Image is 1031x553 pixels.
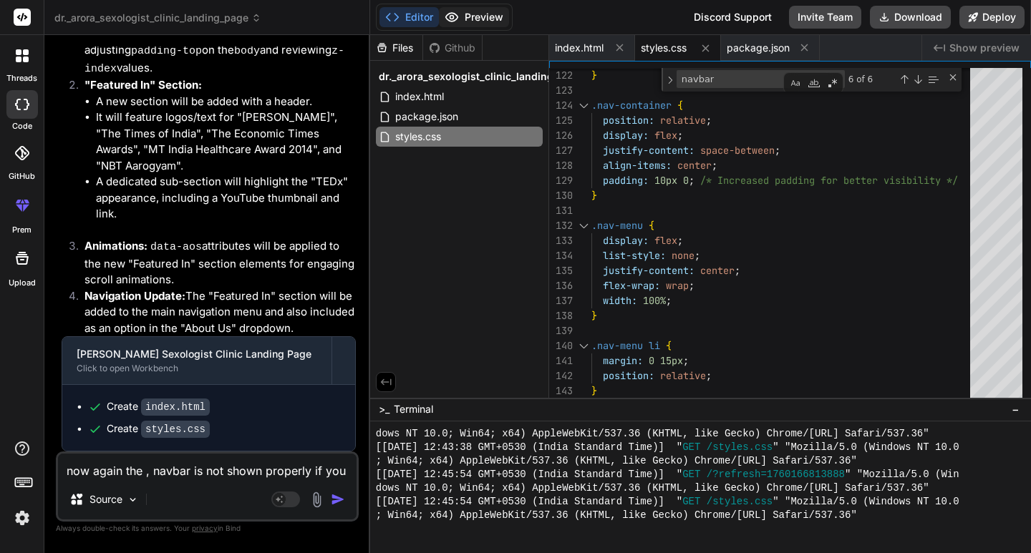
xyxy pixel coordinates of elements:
span: ; [712,159,717,172]
code: styles.css [141,421,210,438]
span: padding: [603,174,649,187]
span: li [649,339,660,352]
span: } [591,384,597,397]
div: Toggle Replace [664,68,677,92]
span: display: [603,129,649,142]
div: 124 [549,98,573,113]
code: index.html [141,398,210,416]
span: justify-content: [603,144,694,157]
span: ; [677,129,683,142]
div: 134 [549,248,573,263]
span: position: [603,114,654,127]
img: Pick Models [127,494,139,506]
div: Match Whole Word (Alt+W) [807,76,821,90]
div: Previous Match (Shift+Enter) [899,74,910,85]
code: z-index [84,45,344,75]
span: align-items: [603,159,672,172]
div: Use Regular Expression (Alt+R) [826,76,840,90]
div: 122 [549,68,573,83]
span: GET [682,495,700,509]
img: attachment [309,491,325,508]
label: threads [6,72,37,84]
div: Click to open Workbench [77,363,317,374]
span: ; [706,114,712,127]
button: [PERSON_NAME] Sexologist Clinic Landing PageClick to open Workbench [62,337,331,384]
div: Files [370,41,422,55]
span: flex-wrap: [603,279,660,292]
div: 128 [549,158,573,173]
div: Find / Replace [662,68,962,92]
span: { [649,219,654,232]
div: Click to collapse the range. [574,98,593,113]
span: /?refresh=1760166813888 [707,468,845,481]
label: Upload [9,277,36,289]
div: 130 [549,188,573,203]
div: Create [107,421,210,436]
button: Preview [439,7,509,27]
span: center [677,159,712,172]
span: flex [654,129,677,142]
li: The "Featured In" section will be added to the main navigation menu and also included as an optio... [73,288,356,337]
span: GET [682,468,700,481]
p: Always double-check its answers. Your in Bind [56,522,359,535]
div: Github [423,41,482,55]
div: 136 [549,278,573,293]
div: Match Case (Alt+C) [788,76,803,90]
span: package.json [727,41,790,55]
strong: "Featured In" Section: [84,78,202,92]
span: /styles.css [707,495,773,509]
div: [PERSON_NAME] Sexologist Clinic Landing Page [77,347,317,361]
span: center [700,264,735,277]
img: settings [10,506,34,530]
span: position: [603,369,654,382]
label: GitHub [9,170,35,182]
span: ; [689,279,694,292]
div: Discord Support [685,6,780,29]
img: icon [331,492,345,506]
li: It will feature logos/text for "[PERSON_NAME]", "The Times of India", "The Economic Times Awards"... [96,109,356,174]
span: none [672,249,694,262]
span: Show preview [949,41,1020,55]
strong: Navigation Update: [84,289,185,303]
button: Deploy [959,6,1025,29]
span: package.json [394,108,460,125]
span: wrap [666,279,689,292]
div: 125 [549,113,573,128]
button: Download [870,6,951,29]
span: styles.css [641,41,687,55]
span: space-between [700,144,775,157]
div: Next Match (Enter) [912,74,924,85]
span: >_ [379,402,389,416]
span: 10px [654,174,677,187]
span: flex [654,234,677,247]
div: 137 [549,293,573,308]
span: } [591,309,597,322]
span: dr._arora_sexologist_clinic_landing_page [379,69,583,84]
label: code [12,120,32,132]
div: 126 [549,128,573,143]
span: /styles.css [707,441,773,454]
button: Invite Team [789,6,861,29]
span: ; [706,369,712,382]
code: data-aos [150,241,202,253]
div: Create [107,399,210,414]
div: Click to collapse the range. [574,338,593,353]
div: Click to collapse the range. [574,218,593,233]
span: { [677,99,683,112]
span: ; [735,264,740,277]
span: Terminal [394,402,433,416]
label: prem [12,224,32,236]
div: 6 of 6 [847,70,896,88]
div: Find in Selection (Alt+L) [925,72,941,87]
span: − [1012,402,1020,416]
li: A new section will be added with a header. [96,94,356,110]
div: 140 [549,338,573,353]
span: 15px [660,354,683,367]
span: margin: [603,354,643,367]
div: 132 [549,218,573,233]
span: styles.css [394,128,442,145]
span: { [666,339,672,352]
span: 0 [683,174,689,187]
li: A dedicated sub-section will highlight the "TEDx" appearance, including a YouTube thumbnail and l... [96,174,356,222]
span: ; [689,174,694,187]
